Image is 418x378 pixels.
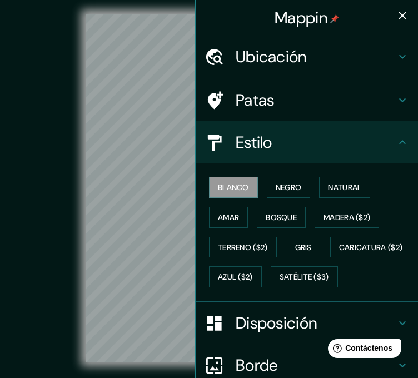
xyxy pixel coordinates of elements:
div: Patas [196,79,418,121]
font: Azul ($2) [218,272,253,282]
button: Satélite ($3) [271,266,338,287]
button: Caricatura ($2) [330,237,412,258]
font: Terreno ($2) [218,242,268,252]
font: Estilo [236,132,272,153]
div: Estilo [196,121,418,163]
div: Ubicación [196,36,418,78]
font: Disposición [236,312,317,334]
button: Gris [286,237,321,258]
img: pin-icon.png [330,14,339,23]
iframe: Lanzador de widgets de ayuda [319,335,406,366]
button: Azul ($2) [209,266,262,287]
font: Negro [276,182,302,192]
button: Madera ($2) [315,207,379,228]
canvas: Mapa [86,14,332,362]
font: Borde [236,355,278,376]
button: Blanco [209,177,258,198]
div: Disposición [196,302,418,344]
button: Negro [267,177,311,198]
font: Natural [328,182,361,192]
font: Satélite ($3) [280,272,329,282]
font: Patas [236,89,275,111]
font: Gris [295,242,312,252]
font: Madera ($2) [324,212,370,222]
button: Terreno ($2) [209,237,277,258]
font: Ubicación [236,46,307,67]
button: Bosque [257,207,306,228]
font: Mappin [275,7,328,28]
font: Caricatura ($2) [339,242,403,252]
button: Amar [209,207,248,228]
font: Amar [218,212,239,222]
font: Blanco [218,182,249,192]
button: Natural [319,177,370,198]
font: Bosque [266,212,297,222]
